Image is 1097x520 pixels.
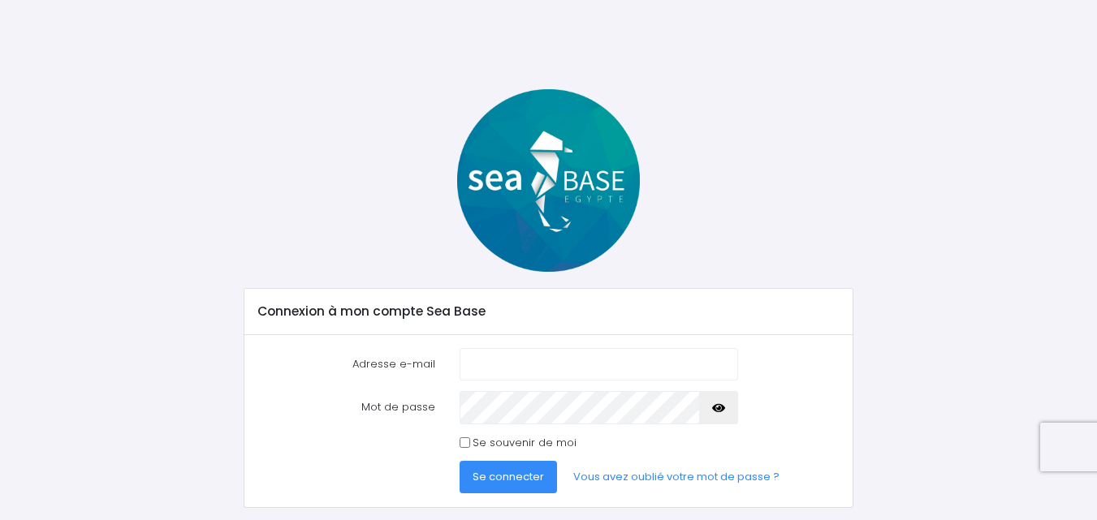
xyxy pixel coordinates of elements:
[245,391,447,423] label: Mot de passe
[473,435,577,451] label: Se souvenir de moi
[460,461,557,493] button: Se connecter
[473,469,544,484] span: Se connecter
[560,461,793,493] a: Vous avez oublié votre mot de passe ?
[245,348,447,380] label: Adresse e-mail
[244,289,853,334] div: Connexion à mon compte Sea Base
